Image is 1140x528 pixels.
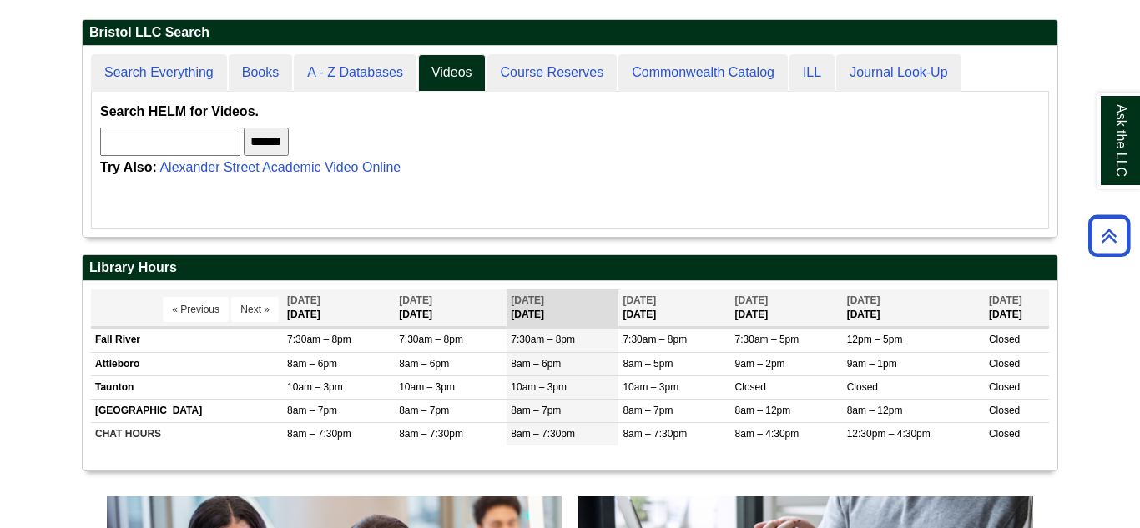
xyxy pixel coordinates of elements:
span: [DATE] [989,294,1022,306]
span: 7:30am – 8pm [511,334,575,345]
td: Fall River [91,329,283,352]
span: 12pm – 5pm [847,334,903,345]
span: 10am – 3pm [511,381,567,393]
a: Alexander Street Academic Video Online [159,160,401,174]
td: Attleboro [91,352,283,375]
span: 8am – 7pm [399,405,449,416]
th: [DATE] [843,289,985,327]
span: 12:30pm – 4:30pm [847,428,931,440]
span: 8am – 7:30pm [399,428,463,440]
button: Next » [231,297,279,322]
th: [DATE] [283,289,395,327]
span: Closed [847,381,878,393]
span: 9am – 2pm [735,358,785,370]
span: 10am – 3pm [287,381,343,393]
th: [DATE] [985,289,1049,327]
span: Closed [989,405,1020,416]
span: 8am – 7pm [287,405,337,416]
span: [DATE] [623,294,656,306]
td: Taunton [91,375,283,399]
th: [DATE] [618,289,730,327]
a: A - Z Databases [294,54,416,92]
span: 8am – 4:30pm [735,428,800,440]
td: CHAT HOURS [91,423,283,446]
h2: Library Hours [83,255,1057,281]
a: Journal Look-Up [836,54,961,92]
span: 8am – 6pm [399,358,449,370]
span: 8am – 5pm [623,358,673,370]
span: 7:30am – 8pm [623,334,687,345]
h2: Bristol LLC Search [83,20,1057,46]
span: Closed [989,358,1020,370]
a: Search Everything [91,54,227,92]
span: 8am – 7:30pm [511,428,575,440]
span: 8am – 6pm [287,358,337,370]
span: 8am – 7pm [511,405,561,416]
a: Course Reserves [487,54,618,92]
a: ILL [789,54,835,92]
span: 8am – 6pm [511,358,561,370]
label: Search HELM for Videos. [100,100,259,123]
span: 8am – 12pm [847,405,903,416]
span: 9am – 1pm [847,358,897,370]
span: 7:30am – 8pm [287,334,351,345]
span: [DATE] [735,294,769,306]
strong: Try Also: [100,160,157,174]
th: [DATE] [395,289,507,327]
span: [DATE] [399,294,432,306]
span: Closed [989,428,1020,440]
span: [DATE] [287,294,320,306]
span: [DATE] [511,294,544,306]
span: 8am – 7pm [623,405,673,416]
span: Closed [735,381,766,393]
span: 7:30am – 5pm [735,334,800,345]
a: Books [229,54,292,92]
a: Back to Top [1082,224,1136,247]
span: 7:30am – 8pm [399,334,463,345]
span: Closed [989,381,1020,393]
th: [DATE] [731,289,843,327]
button: « Previous [163,297,229,322]
span: 8am – 7:30pm [287,428,351,440]
span: 8am – 7:30pm [623,428,687,440]
span: 10am – 3pm [399,381,455,393]
a: Videos [418,54,486,92]
a: Commonwealth Catalog [618,54,788,92]
span: 10am – 3pm [623,381,678,393]
span: [DATE] [847,294,880,306]
span: 8am – 12pm [735,405,791,416]
th: [DATE] [507,289,618,327]
td: [GEOGRAPHIC_DATA] [91,399,283,422]
span: Closed [989,334,1020,345]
